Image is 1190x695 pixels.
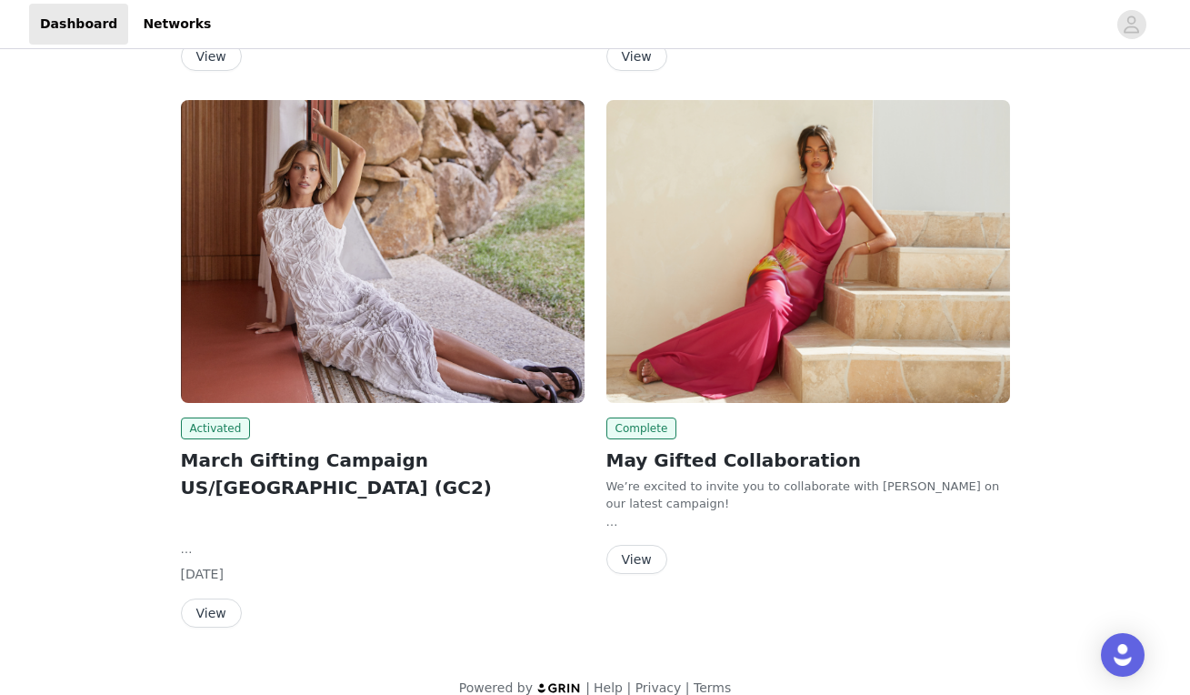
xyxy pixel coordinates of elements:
button: View [606,545,667,574]
button: View [181,42,242,71]
a: Help [594,680,623,695]
button: View [181,599,242,628]
span: Powered by [459,680,533,695]
span: Complete [606,418,677,439]
h2: March Gifting Campaign US/[GEOGRAPHIC_DATA] (GC2) [181,447,585,501]
a: View [606,50,667,64]
img: Peppermayo USA [606,100,1010,403]
a: View [181,607,242,620]
img: logo [536,682,582,694]
a: Terms [694,680,731,695]
span: | [626,680,631,695]
a: View [606,553,667,567]
span: | [685,680,690,695]
button: View [606,42,667,71]
p: We’re excited to invite you to collaborate with [PERSON_NAME] on our latest campaign! [606,478,1010,513]
div: avatar [1123,10,1140,39]
a: Networks [132,4,222,45]
img: Peppermayo AUS [181,100,585,403]
a: Dashboard [29,4,128,45]
a: Privacy [635,680,682,695]
span: Activated [181,418,251,439]
a: View [181,50,242,64]
span: | [585,680,590,695]
span: [DATE] [181,567,224,581]
h2: May Gifted Collaboration [606,447,1010,474]
div: Open Intercom Messenger [1101,633,1145,677]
